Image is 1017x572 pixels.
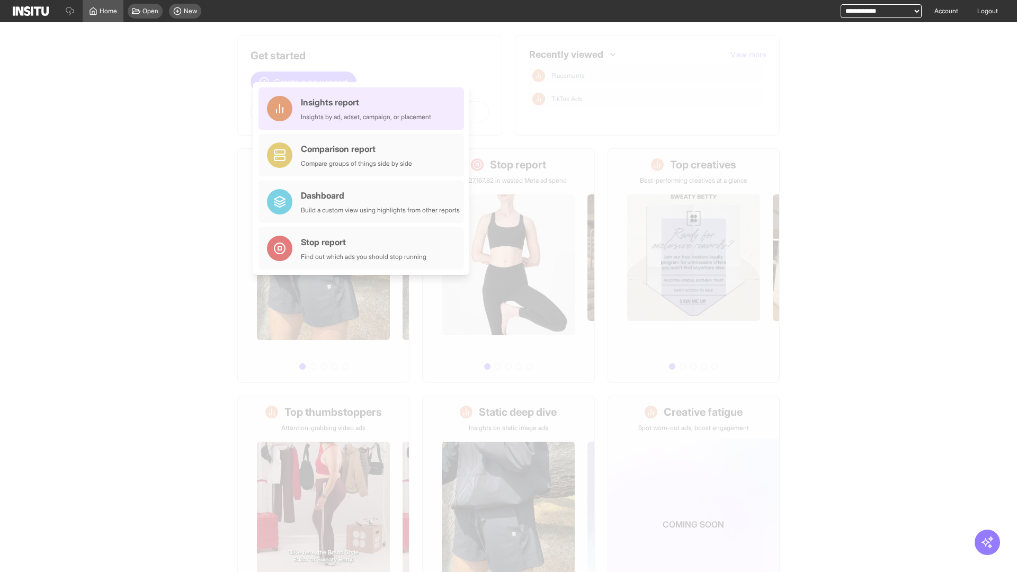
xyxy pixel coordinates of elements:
[100,7,117,15] span: Home
[301,189,460,202] div: Dashboard
[301,253,426,261] div: Find out which ads you should stop running
[301,206,460,215] div: Build a custom view using highlights from other reports
[142,7,158,15] span: Open
[301,113,431,121] div: Insights by ad, adset, campaign, or placement
[301,159,412,168] div: Compare groups of things side by side
[184,7,197,15] span: New
[301,142,412,155] div: Comparison report
[301,96,431,109] div: Insights report
[301,236,426,248] div: Stop report
[13,6,49,16] img: Logo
